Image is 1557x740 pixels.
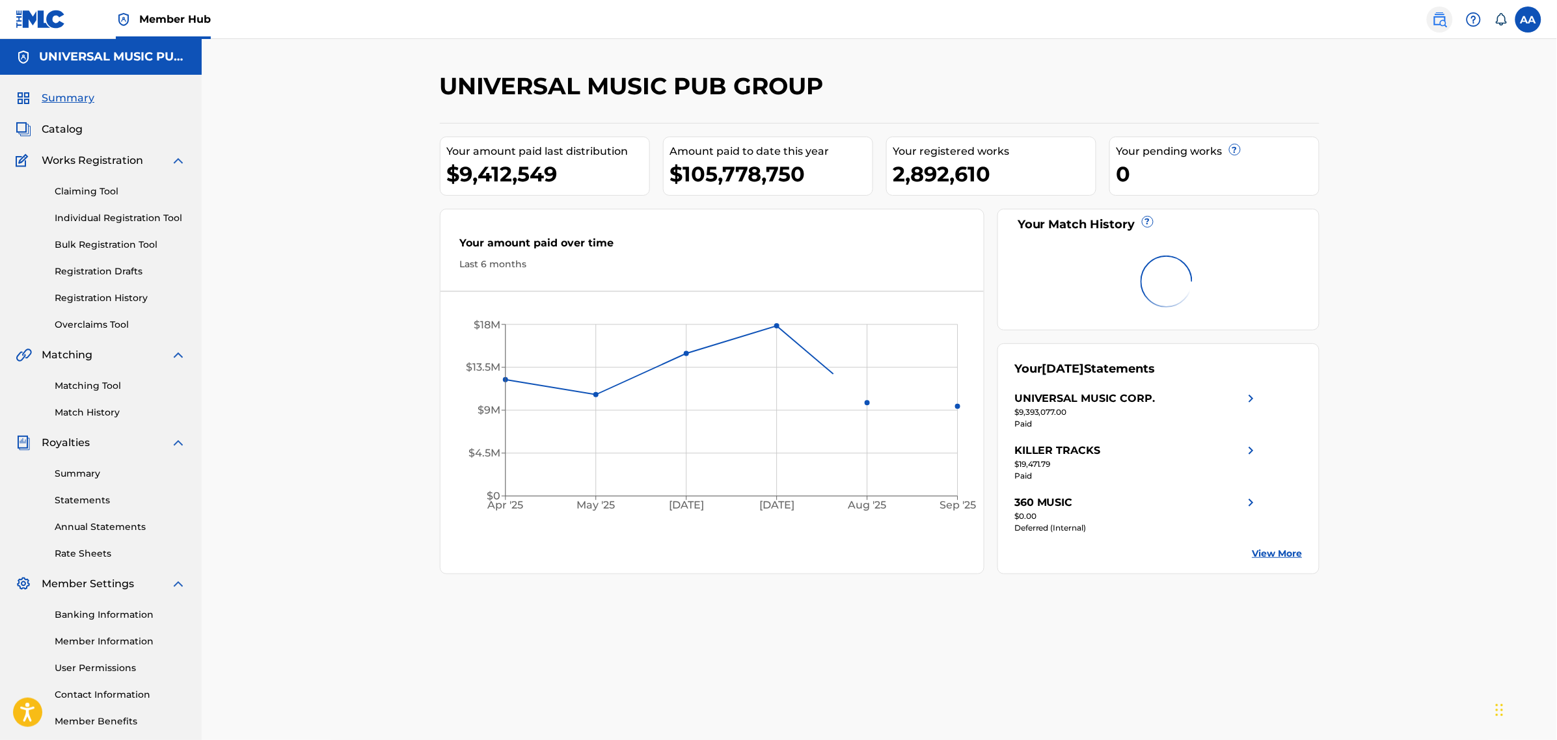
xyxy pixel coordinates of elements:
h2: UNIVERSAL MUSIC PUB GROUP [440,72,830,101]
tspan: $0 [487,490,500,503]
a: Summary [55,467,186,481]
img: help [1466,12,1482,27]
div: User Menu [1515,7,1541,33]
a: Matching Tool [55,379,186,393]
img: Royalties [16,435,31,451]
a: CatalogCatalog [16,122,83,137]
div: Your amount paid over time [460,235,965,258]
a: Contact Information [55,688,186,702]
div: $0.00 [1014,510,1259,522]
img: right chevron icon [1243,391,1259,406]
span: Summary [42,90,94,106]
a: Claiming Tool [55,185,186,198]
img: expand [170,435,186,451]
div: $9,393,077.00 [1014,406,1259,418]
span: ? [1230,144,1240,155]
a: Match History [55,406,186,419]
div: Your pending works [1117,144,1319,159]
span: ? [1143,217,1153,227]
span: Works Registration [42,153,143,168]
img: preloader [1134,249,1199,314]
tspan: Aug '25 [847,499,886,511]
a: User Permissions [55,661,186,675]
img: Accounts [16,49,31,65]
a: UNIVERSAL MUSIC CORP.right chevron icon$9,393,077.00Paid [1014,391,1259,430]
img: right chevron icon [1243,443,1259,458]
tspan: Sep '25 [940,499,976,511]
div: Last 6 months [460,258,965,271]
div: 2,892,610 [893,159,1096,189]
div: $19,471.79 [1014,458,1259,470]
div: Deferred (Internal) [1014,522,1259,534]
div: Paid [1014,418,1259,430]
img: Member Settings [16,576,31,592]
a: Overclaims Tool [55,318,186,332]
tspan: $13.5M [466,362,500,374]
img: Works Registration [16,153,33,168]
div: UNIVERSAL MUSIC CORP. [1014,391,1156,406]
img: Top Rightsholder [116,12,131,27]
a: Public Search [1427,7,1453,33]
a: Registration Drafts [55,265,186,278]
span: Royalties [42,435,90,451]
div: Amount paid to date this year [670,144,873,159]
img: expand [170,347,186,363]
a: Member Information [55,635,186,648]
div: KILLER TRACKS [1014,443,1101,458]
h5: UNIVERSAL MUSIC PUB GROUP [39,49,186,64]
a: KILLER TRACKSright chevron icon$19,471.79Paid [1014,443,1259,482]
img: MLC Logo [16,10,66,29]
div: 0 [1117,159,1319,189]
span: [DATE] [1042,362,1085,376]
span: Member Hub [139,12,211,27]
div: Your Match History [1014,216,1303,233]
iframe: Chat Widget [1492,678,1557,740]
tspan: $4.5M [468,447,500,460]
div: Your registered works [893,144,1096,159]
a: Banking Information [55,608,186,622]
tspan: [DATE] [759,499,794,511]
a: 360 MUSICright chevron icon$0.00Deferred (Internal) [1014,495,1259,534]
img: expand [170,576,186,592]
a: Statements [55,494,186,507]
a: View More [1252,547,1303,561]
div: $9,412,549 [447,159,649,189]
span: Catalog [42,122,83,137]
div: $105,778,750 [670,159,873,189]
a: Rate Sheets [55,547,186,561]
div: 360 MUSIC [1014,495,1073,510]
span: Matching [42,347,92,363]
a: Member Benefits [55,715,186,728]
img: Summary [16,90,31,106]
div: Help [1461,7,1487,33]
tspan: Apr '25 [487,499,523,511]
img: right chevron icon [1243,495,1259,510]
div: Paid [1014,470,1259,482]
tspan: $18M [474,319,500,331]
div: Drag [1496,691,1504,730]
a: Annual Statements [55,520,186,534]
span: Member Settings [42,576,134,592]
tspan: May '25 [576,499,615,511]
a: Bulk Registration Tool [55,238,186,252]
div: Your Statements [1014,360,1156,378]
a: Individual Registration Tool [55,211,186,225]
img: Catalog [16,122,31,137]
div: Notifications [1495,13,1508,26]
a: Registration History [55,291,186,305]
img: Matching [16,347,32,363]
tspan: [DATE] [669,499,704,511]
a: SummarySummary [16,90,94,106]
img: expand [170,153,186,168]
div: Your amount paid last distribution [447,144,649,159]
img: search [1432,12,1448,27]
tspan: $9M [478,404,500,417]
